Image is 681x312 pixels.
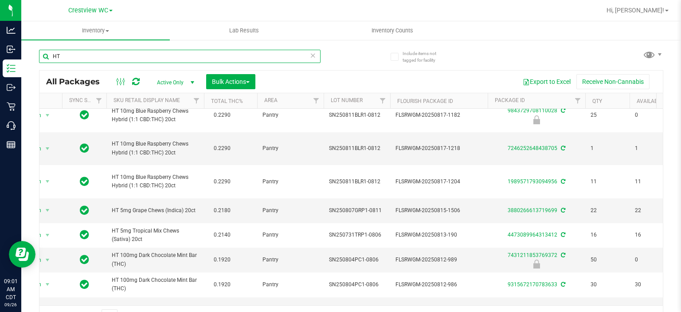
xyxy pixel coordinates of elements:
[262,178,318,186] span: Pantry
[571,93,585,108] a: Filter
[209,175,235,188] span: 0.2290
[560,281,565,288] span: Sync from Compliance System
[635,111,669,119] span: 0
[262,231,318,239] span: Pantry
[264,97,278,103] a: Area
[69,97,103,103] a: Sync Status
[42,229,53,241] span: select
[92,93,106,108] a: Filter
[7,102,16,111] inline-svg: Retail
[310,50,316,61] span: Clear
[395,206,482,215] span: FLSRWGM-20250815-1506
[9,241,35,268] iframe: Resource center
[206,74,255,89] button: Bulk Actions
[329,144,385,153] span: SN250811BLR1-0812
[635,280,669,289] span: 30
[211,98,243,104] a: Total THC%
[42,204,53,217] span: select
[80,253,89,266] span: In Sync
[486,115,587,124] div: Newly Received
[395,144,482,153] span: FLSRWGM-20250817-1218
[329,280,385,289] span: SN250804PC1-0806
[209,278,235,291] span: 0.1920
[21,21,170,40] a: Inventory
[329,231,385,239] span: SN250731TRP1-0806
[591,206,624,215] span: 22
[209,204,235,217] span: 0.2180
[560,232,565,238] span: Sync from Compliance System
[42,109,53,122] span: select
[635,144,669,153] span: 1
[560,107,565,114] span: Sync from Compliance System
[189,93,204,108] a: Filter
[80,109,89,121] span: In Sync
[80,175,89,188] span: In Sync
[560,178,565,185] span: Sync from Compliance System
[46,77,109,87] span: All Packages
[495,97,525,103] a: Package ID
[4,301,17,308] p: 09/26
[591,280,624,289] span: 30
[329,256,385,264] span: SN250804PC1-0806
[42,254,53,266] span: select
[262,256,318,264] span: Pantry
[591,111,624,119] span: 25
[112,276,199,293] span: HT 100mg Dark Chocolate Mint Bar (THC)
[395,280,482,289] span: FLSRWGM-20250812-986
[112,107,199,124] span: HT 10mg Blue Raspberry Chews Hybrid (1:1 CBD:THC) 20ct
[508,252,557,258] a: 7431211853769372
[42,175,53,188] span: select
[508,145,557,151] a: 7246252648438705
[209,229,235,241] span: 0.2140
[262,206,318,215] span: Pantry
[7,140,16,149] inline-svg: Reports
[42,142,53,155] span: select
[508,232,557,238] a: 4473089964313412
[112,206,199,215] span: HT 5mg Grape Chews (Indica) 20ct
[7,45,16,54] inline-svg: Inbound
[591,178,624,186] span: 11
[591,144,624,153] span: 1
[403,50,447,63] span: Include items not tagged for facility
[486,260,587,269] div: Newly Received
[309,93,324,108] a: Filter
[7,64,16,73] inline-svg: Inventory
[576,74,650,89] button: Receive Non-Cannabis
[607,7,664,14] span: Hi, [PERSON_NAME]!
[209,142,235,155] span: 0.2290
[637,98,663,104] a: Available
[508,207,557,213] a: 3880266613719699
[318,21,467,40] a: Inventory Counts
[4,277,17,301] p: 09:01 AM CDT
[635,206,669,215] span: 22
[591,256,624,264] span: 50
[112,140,199,157] span: HT 10mg Blue Raspberry Chews Hybrid (1:1 CBD:THC) 20ct
[635,231,669,239] span: 16
[395,178,482,186] span: FLSRWGM-20250817-1204
[517,74,576,89] button: Export to Excel
[262,280,318,289] span: Pantry
[21,27,170,35] span: Inventory
[7,121,16,130] inline-svg: Call Center
[395,111,482,119] span: FLSRWGM-20250817-1182
[508,178,557,185] a: 1989571793094956
[591,231,624,239] span: 16
[113,97,180,103] a: SKU Retail Display Name
[397,98,453,104] a: Flourish Package ID
[508,281,557,288] a: 9315672170783633
[560,207,565,213] span: Sync from Compliance System
[7,83,16,92] inline-svg: Outbound
[560,252,565,258] span: Sync from Compliance System
[170,21,318,40] a: Lab Results
[592,98,602,104] a: Qty
[80,229,89,241] span: In Sync
[508,107,557,114] a: 9843729708110028
[395,231,482,239] span: FLSRWGM-20250813-190
[560,145,565,151] span: Sync from Compliance System
[209,109,235,122] span: 0.2290
[112,227,199,244] span: HT 5mg Tropical Mix Chews (Sativa) 20ct
[376,93,390,108] a: Filter
[262,111,318,119] span: Pantry
[80,142,89,154] span: In Sync
[68,7,108,14] span: Crestview WC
